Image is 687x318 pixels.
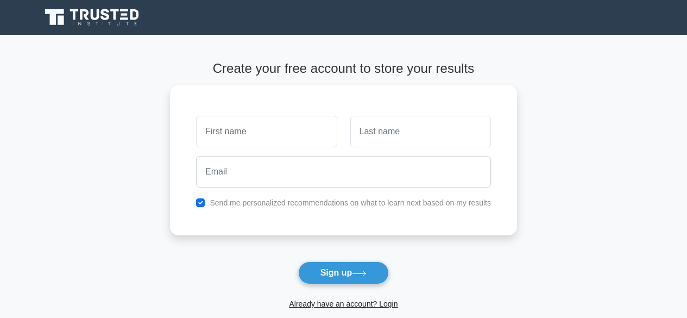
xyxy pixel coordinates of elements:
[196,116,337,147] input: First name
[298,261,389,284] button: Sign up
[289,300,398,308] a: Already have an account? Login
[350,116,491,147] input: Last name
[170,61,517,77] h4: Create your free account to store your results
[196,156,491,188] input: Email
[210,198,491,207] label: Send me personalized recommendations on what to learn next based on my results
